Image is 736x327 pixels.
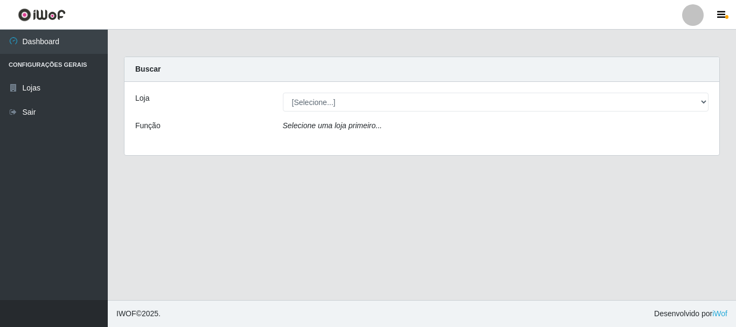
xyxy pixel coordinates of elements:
span: Desenvolvido por [654,308,727,319]
strong: Buscar [135,65,161,73]
a: iWof [712,309,727,318]
span: IWOF [116,309,136,318]
label: Função [135,120,161,131]
i: Selecione uma loja primeiro... [283,121,382,130]
label: Loja [135,93,149,104]
img: CoreUI Logo [18,8,66,22]
span: © 2025 . [116,308,161,319]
